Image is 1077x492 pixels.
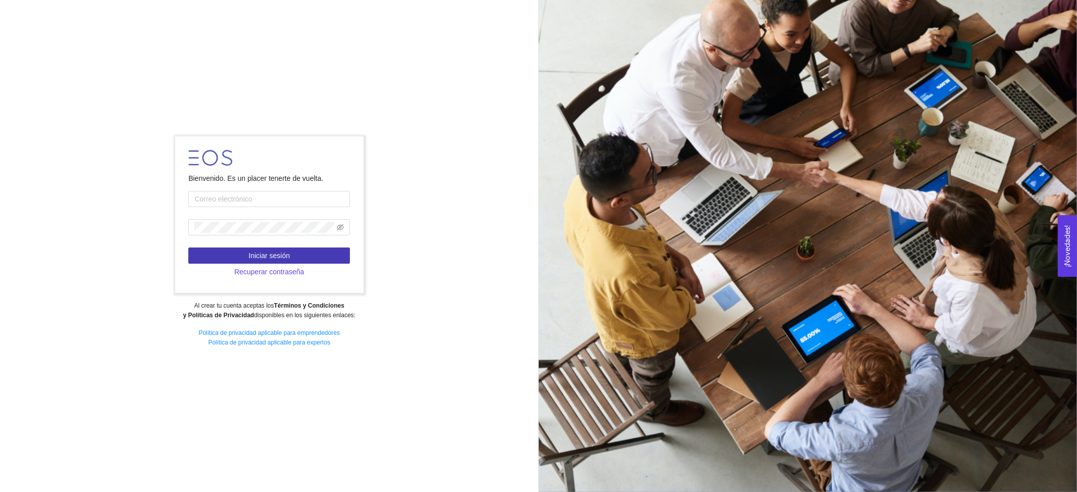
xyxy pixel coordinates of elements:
span: Iniciar sesión [248,250,290,261]
img: LOGO [188,150,232,166]
button: Open Feedback Widget [1058,215,1077,277]
input: Correo electrónico [188,191,350,207]
span: eye-invisible [337,224,344,231]
button: Iniciar sesión [188,248,350,264]
strong: Términos y Condiciones y Políticas de Privacidad [183,302,344,319]
a: Política de privacidad aplicable para emprendedores [198,329,340,336]
button: Recuperar contraseña [188,264,350,280]
div: Al crear tu cuenta aceptas los disponibles en los siguientes enlaces: [7,301,532,320]
a: Política de privacidad aplicable para expertos [209,339,330,346]
span: Recuperar contraseña [234,266,304,277]
a: Recuperar contraseña [188,268,350,276]
div: Bienvenido. Es un placer tenerte de vuelta. [188,173,350,184]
